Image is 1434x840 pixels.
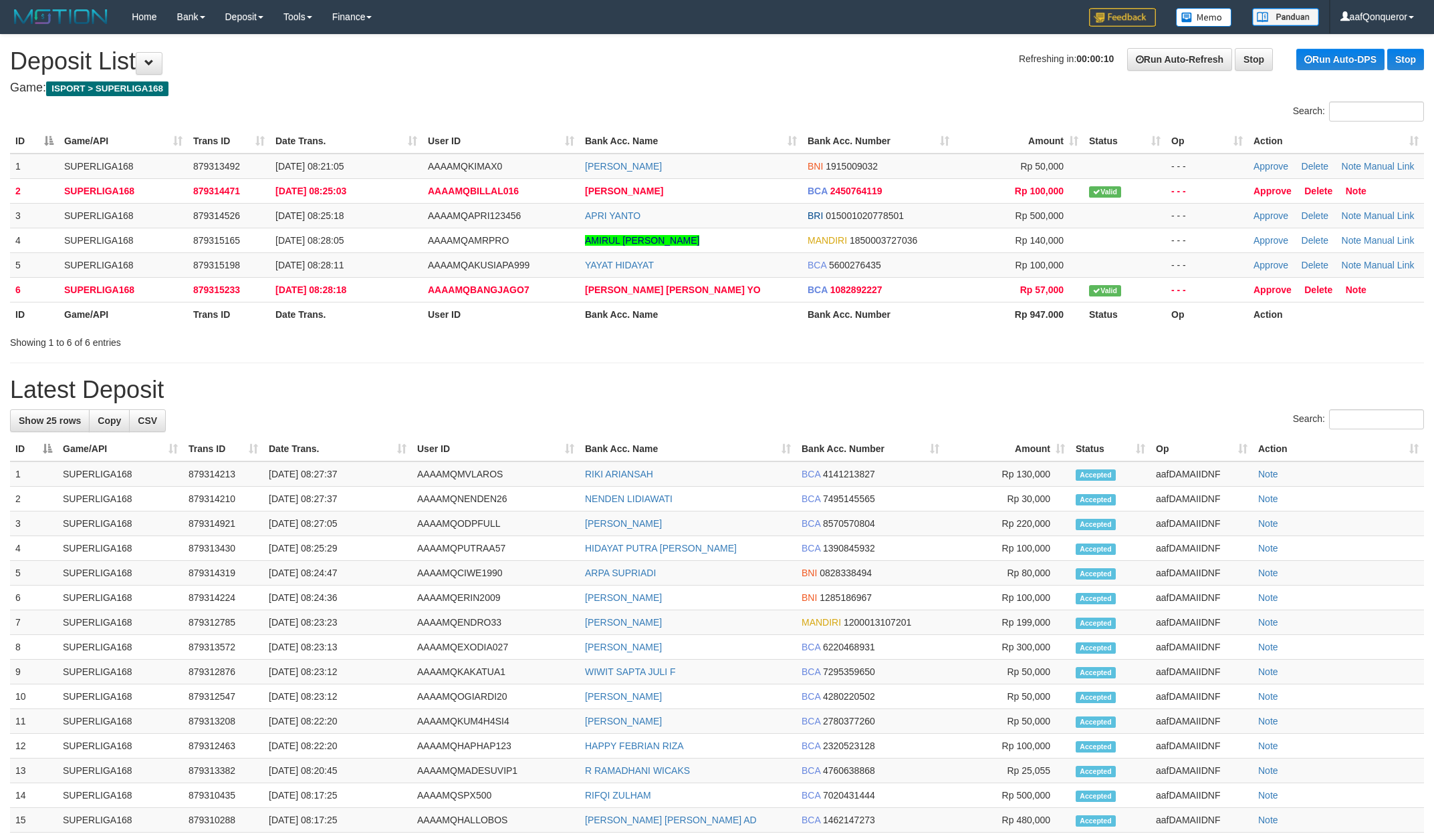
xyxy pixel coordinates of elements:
[945,610,1070,635] td: Rp 199,000
[585,568,656,578] a: ARPA SUPRIADI
[1015,210,1064,221] span: Rp 500,000
[823,691,875,702] span: Copy 4280220502 to clipboard
[19,415,81,426] span: Show 25 rows
[59,252,188,277] td: SUPERLIGA168
[57,536,183,561] td: SUPERLIGA168
[183,635,263,660] td: 879313572
[1089,8,1156,27] img: Feedback.jpg
[585,617,662,628] a: [PERSON_NAME]
[412,759,580,783] td: AAAAMQMADESUVIP1
[945,660,1070,684] td: Rp 50,000
[823,716,875,726] span: Copy 2780377260 to clipboard
[1364,260,1415,270] a: Manual Link
[57,635,183,660] td: SUPERLIGA168
[945,684,1070,709] td: Rp 50,000
[1258,691,1278,702] a: Note
[1342,235,1362,246] a: Note
[1235,48,1273,71] a: Stop
[808,210,823,221] span: BRI
[263,684,412,709] td: [DATE] 08:23:12
[10,536,57,561] td: 4
[830,284,882,295] span: Copy 1082892227 to clipboard
[89,409,130,432] a: Copy
[585,741,684,751] a: HAPPY FEBRIAN RIZA
[1084,302,1166,327] th: Status
[1293,409,1424,429] label: Search:
[585,260,654,270] a: YAYAT HIDAYAT
[802,543,820,554] span: BCA
[412,709,580,734] td: AAAAMQKUM4H4SI4
[580,437,796,461] th: Bank Acc. Name: activate to sort column ascending
[585,592,662,603] a: [PERSON_NAME]
[802,469,820,479] span: BCA
[412,684,580,709] td: AAAAMQOGIARDI20
[1346,186,1366,196] a: Note
[945,437,1070,461] th: Amount: activate to sort column ascending
[1248,129,1424,154] th: Action: activate to sort column ascending
[10,377,1424,403] h1: Latest Deposit
[10,154,59,179] td: 1
[1253,210,1288,221] a: Approve
[57,437,183,461] th: Game/API: activate to sort column ascending
[1364,210,1415,221] a: Manual Link
[1346,284,1366,295] a: Note
[945,511,1070,536] td: Rp 220,000
[10,660,57,684] td: 9
[1258,815,1278,825] a: Note
[1166,302,1248,327] th: Op
[10,437,57,461] th: ID: activate to sort column descending
[1166,203,1248,228] td: - - -
[263,709,412,734] td: [DATE] 08:22:20
[830,186,882,196] span: Copy 2450764119 to clipboard
[428,210,521,221] span: AAAAMQAPRI123456
[1304,284,1332,295] a: Delete
[829,260,881,270] span: Copy 5600276435 to clipboard
[1253,260,1288,270] a: Approve
[1151,734,1253,759] td: aafDAMAIIDNF
[1151,437,1253,461] th: Op: activate to sort column ascending
[1387,49,1424,70] a: Stop
[1015,260,1064,270] span: Rp 100,000
[263,511,412,536] td: [DATE] 08:27:05
[585,210,640,221] a: APRI YANTO
[1151,586,1253,610] td: aafDAMAIIDNF
[183,734,263,759] td: 879312463
[1253,186,1292,196] a: Approve
[1151,684,1253,709] td: aafDAMAIIDNF
[57,660,183,684] td: SUPERLIGA168
[802,518,820,529] span: BCA
[1258,666,1278,677] a: Note
[10,684,57,709] td: 10
[10,635,57,660] td: 8
[802,129,955,154] th: Bank Acc. Number: activate to sort column ascending
[1151,759,1253,783] td: aafDAMAIIDNF
[183,660,263,684] td: 879312876
[955,129,1084,154] th: Amount: activate to sort column ascending
[98,415,121,426] span: Copy
[57,734,183,759] td: SUPERLIGA168
[585,765,690,776] a: R RAMADHANI WICAKS
[1258,469,1278,479] a: Note
[1070,437,1151,461] th: Status: activate to sort column ascending
[193,186,240,196] span: 879314471
[10,129,59,154] th: ID: activate to sort column descending
[193,260,240,270] span: 879315198
[1151,660,1253,684] td: aafDAMAIIDNF
[263,759,412,783] td: [DATE] 08:20:45
[428,161,502,172] span: AAAAMQKIMAX0
[1166,129,1248,154] th: Op: activate to sort column ascending
[10,7,112,27] img: MOTION_logo.png
[412,586,580,610] td: AAAAMQERIN2009
[183,437,263,461] th: Trans ID: activate to sort column ascending
[802,302,955,327] th: Bank Acc. Number
[1258,765,1278,776] a: Note
[802,691,820,702] span: BCA
[1302,260,1328,270] a: Delete
[412,635,580,660] td: AAAAMQEXODIA027
[585,790,651,801] a: RIFQI ZULHAM
[1076,544,1116,555] span: Accepted
[1258,790,1278,801] a: Note
[823,518,875,529] span: Copy 8570570804 to clipboard
[802,617,841,628] span: MANDIRI
[1364,161,1415,172] a: Manual Link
